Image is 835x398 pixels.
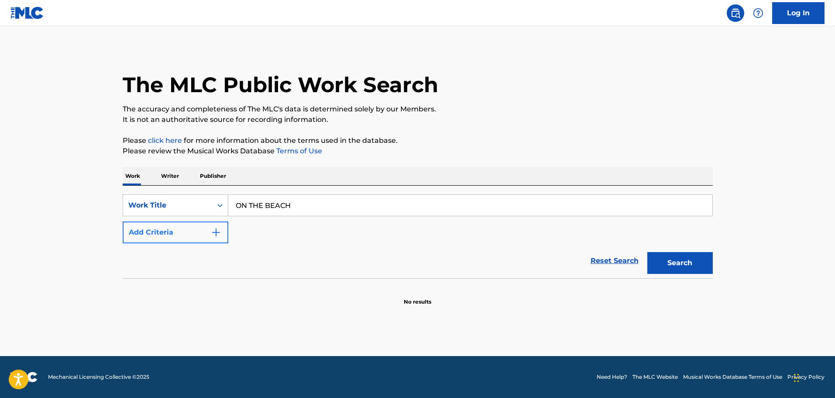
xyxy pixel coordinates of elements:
[10,7,44,19] img: MLC Logo
[791,356,835,398] iframe: Chat Widget
[123,104,713,114] p: The accuracy and completeness of The MLC's data is determined solely by our Members.
[683,373,782,381] a: Musical Works Database Terms of Use
[128,200,207,211] div: Work Title
[404,287,431,306] p: No results
[10,372,38,382] img: logo
[123,221,228,243] button: Add Criteria
[48,373,149,381] span: Mechanical Licensing Collective © 2025
[597,373,627,381] a: Need Help?
[275,147,322,155] a: Terms of Use
[148,136,182,145] a: click here
[123,146,713,156] p: Please review the Musical Works Database
[727,4,744,22] a: Public Search
[158,167,182,185] p: Writer
[730,8,741,18] img: search
[123,135,713,146] p: Please for more information about the terms used in the database.
[123,72,438,98] h1: The MLC Public Work Search
[123,167,143,185] p: Work
[211,227,221,238] img: 9d2ae6d4665cec9f34b9.svg
[753,8,763,18] img: help
[647,252,713,274] button: Search
[123,194,713,278] form: Search Form
[197,167,229,185] p: Publisher
[749,4,767,22] div: Help
[632,373,678,381] a: The MLC Website
[794,365,799,391] div: Drag
[123,114,713,125] p: It is not an authoritative source for recording information.
[586,251,643,270] a: Reset Search
[787,373,825,381] a: Privacy Policy
[772,2,825,24] a: Log In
